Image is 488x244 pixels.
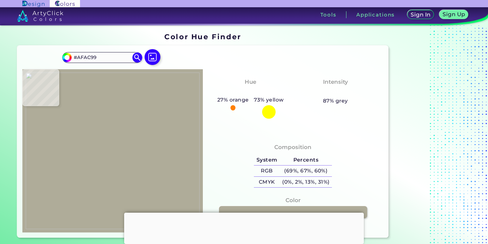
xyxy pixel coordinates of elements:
h5: 27% orange [215,96,251,104]
h5: 73% yellow [251,96,286,104]
h5: Sign Up [444,12,464,17]
h5: 87% grey [323,97,348,105]
iframe: Advertisement [391,30,474,240]
iframe: Advertisement [124,213,364,242]
h1: Color Hue Finder [164,32,241,42]
h3: Tools [320,12,337,17]
h5: (69%, 67%, 60%) [280,166,332,176]
img: logo_artyclick_colors_white.svg [17,10,64,22]
h4: Intensity [323,77,348,87]
img: ArtyClick Design logo [22,1,44,7]
input: type color.. [71,53,133,62]
h5: (0%, 2%, 13%, 31%) [280,177,332,188]
h5: RGB [254,166,280,176]
h5: Percents [280,155,332,166]
h3: Pale [326,88,345,96]
a: Sign In [408,11,433,19]
h4: Hue [245,77,256,87]
h4: Color [285,196,301,205]
h3: Orangy Yellow [226,88,276,96]
img: icon search [132,52,142,62]
h4: Composition [274,142,312,152]
h5: Sign In [412,12,430,17]
h5: CMYK [254,177,280,188]
a: Sign Up [441,11,467,19]
h5: System [254,155,280,166]
img: icon picture [145,49,160,65]
img: 0f5b69cd-0919-40fd-bf94-befb9b537461 [26,73,200,229]
h3: Applications [356,12,395,17]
